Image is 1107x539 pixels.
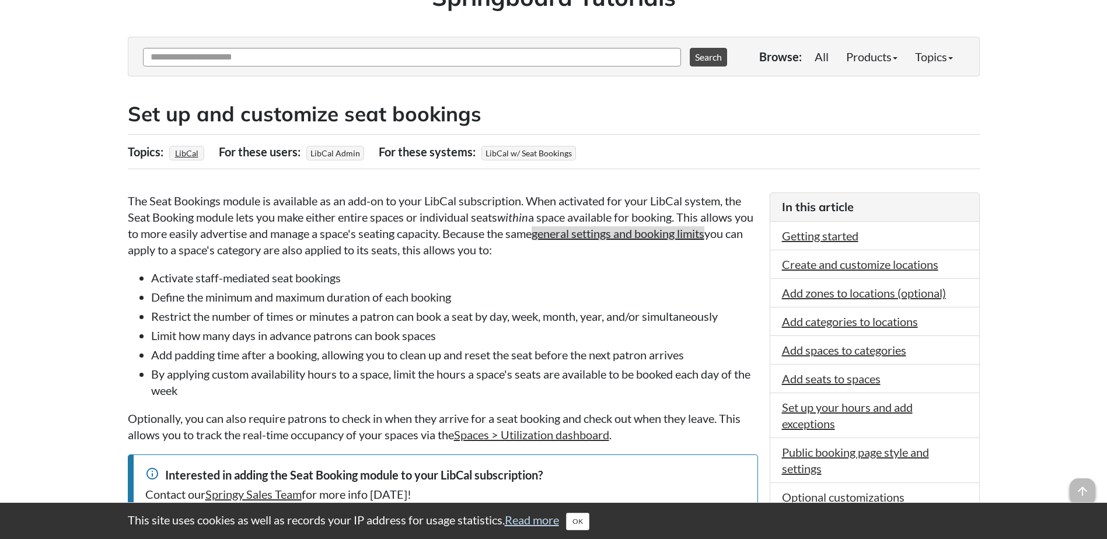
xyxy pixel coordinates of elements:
li: Define the minimum and maximum duration of each booking [151,289,758,305]
div: Interested in adding the Seat Booking module to your LibCal subscription? [145,467,746,483]
a: general settings and booking limits [532,226,704,240]
a: Add categories to locations [782,314,918,328]
span: arrow_upward [1070,478,1095,504]
p: The Seat Bookings module is available as an add-on to your LibCal subscription. When activated fo... [128,192,758,258]
a: LibCal [173,145,200,162]
a: Add seats to spaces [782,372,881,386]
a: Topics [906,45,962,68]
div: Contact our for more info [DATE]! [145,486,746,502]
h2: Set up and customize seat bookings [128,100,980,128]
div: Topics: [128,141,166,163]
em: within [497,210,528,224]
a: Springy Sales Team [205,487,302,501]
div: For these users: [219,141,303,163]
p: Optionally, you can also require patrons to check in when they arrive for a seat booking and chec... [128,410,758,443]
button: Close [566,513,589,530]
div: This site uses cookies as well as records your IP address for usage statistics. [116,512,991,530]
span: LibCal Admin [306,146,364,160]
a: Products [837,45,906,68]
a: Getting started [782,229,858,243]
a: Public booking page style and settings [782,445,929,475]
li: Add padding time after a booking, allowing you to clean up and reset the seat before the next pat... [151,346,758,363]
span: LibCal w/ Seat Bookings [481,146,576,160]
a: Add spaces to categories [782,343,906,357]
a: Spaces > Utilization dashboard [454,428,609,442]
p: Browse: [759,48,802,65]
a: Optional customizations [782,490,905,504]
a: Add zones to locations (optional) [782,286,946,300]
li: By applying custom availability hours to a space, limit the hours a space's seats are available t... [151,366,758,398]
a: All [806,45,837,68]
a: Read more [505,513,559,527]
a: arrow_upward [1070,480,1095,494]
span: info [145,467,159,481]
li: Limit how many days in advance patrons can book spaces [151,327,758,344]
li: Activate staff-mediated seat bookings [151,269,758,286]
div: For these systems: [379,141,479,163]
a: Create and customize locations [782,257,938,271]
h3: In this article [782,199,968,215]
a: Set up your hours and add exceptions [782,400,913,430]
button: Search [690,48,727,66]
li: Restrict the number of times or minutes a patron can book a seat by day, week, month, year, and/o... [151,308,758,324]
